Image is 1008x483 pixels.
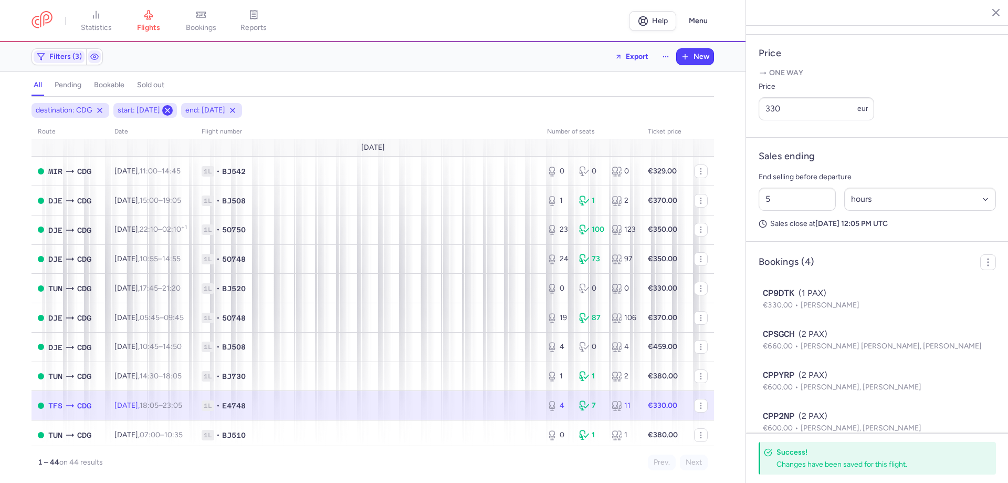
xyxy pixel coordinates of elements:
[114,167,181,176] span: [DATE],
[48,195,62,207] span: DJE
[216,254,220,264] span: •
[612,224,635,235] div: 123
[31,11,52,30] a: CitizenPlane red outlined logo
[547,224,571,235] div: 23
[94,80,124,90] h4: bookable
[186,23,216,33] span: bookings
[181,224,187,231] sup: +1
[612,400,635,411] div: 11
[137,80,164,90] h4: sold out
[162,225,187,234] time: 02:10
[612,342,635,352] div: 4
[77,253,91,265] span: CDG
[541,124,642,140] th: number of seats
[48,312,62,324] span: DJE
[48,224,62,236] span: DJE
[648,342,677,351] strong: €459.00
[759,97,874,120] input: ---
[222,313,246,323] span: 5O748
[31,124,108,140] th: route
[648,284,677,293] strong: €330.00
[195,124,541,140] th: Flight number
[216,283,220,294] span: •
[140,342,182,351] span: –
[34,80,42,90] h4: all
[49,53,82,61] span: Filters (3)
[140,225,158,234] time: 22:10
[202,224,214,235] span: 1L
[216,371,220,382] span: •
[763,301,801,310] span: €330.00
[648,401,677,410] strong: €330.00
[763,369,794,382] span: CPPYRP
[648,225,677,234] strong: €350.00
[77,371,91,382] span: CDG
[677,49,713,65] button: New
[108,124,195,140] th: date
[579,313,603,323] div: 87
[547,400,571,411] div: 4
[763,287,992,300] div: (1 PAX)
[763,410,992,434] button: CPP2NP(2 PAX)€600.00[PERSON_NAME], [PERSON_NAME]
[77,429,91,441] span: CDG
[759,256,814,268] h4: Bookings (4)
[216,400,220,411] span: •
[648,167,677,176] strong: €329.00
[114,313,184,322] span: [DATE],
[612,313,635,323] div: 106
[815,219,888,228] strong: [DATE] 12:05 PM UTC
[612,283,635,294] div: 0
[612,254,635,264] div: 97
[48,342,62,353] span: DJE
[77,195,91,207] span: CDG
[763,287,992,311] button: CP9DTK(1 PAX)€330.00[PERSON_NAME]
[163,401,182,410] time: 23:05
[202,371,214,382] span: 1L
[114,342,182,351] span: [DATE],
[202,430,214,440] span: 1L
[547,371,571,382] div: 1
[140,196,181,205] span: –
[48,400,62,412] span: TFS
[801,424,921,433] span: [PERSON_NAME], [PERSON_NAME]
[140,225,187,234] span: –
[763,287,794,300] span: CP9DTK
[140,254,158,263] time: 10:55
[175,9,227,33] a: bookings
[648,313,677,322] strong: €370.00
[163,372,182,381] time: 18:05
[140,430,160,439] time: 07:00
[77,342,91,353] span: CDG
[114,254,181,263] span: [DATE],
[222,400,246,411] span: E4748
[48,253,62,265] span: DJE
[680,455,708,470] button: Next
[763,369,992,382] div: (2 PAX)
[202,196,214,206] span: 1L
[81,23,112,33] span: statistics
[547,430,571,440] div: 0
[648,455,676,470] button: Prev.
[77,283,91,294] span: CDG
[216,224,220,235] span: •
[801,342,982,351] span: [PERSON_NAME] [PERSON_NAME], [PERSON_NAME]
[763,410,992,423] div: (2 PAX)
[579,430,603,440] div: 1
[694,53,709,61] span: New
[759,80,874,93] label: Price
[222,254,246,264] span: 5O748
[626,53,648,60] span: Export
[222,342,246,352] span: BJ508
[763,410,794,423] span: CPP2NP
[759,188,836,211] input: ##
[801,301,859,310] span: [PERSON_NAME]
[642,124,688,140] th: Ticket price
[162,254,181,263] time: 14:55
[579,342,603,352] div: 0
[216,313,220,323] span: •
[140,430,183,439] span: –
[222,224,246,235] span: 5O750
[162,167,181,176] time: 14:45
[140,342,159,351] time: 10:45
[222,283,246,294] span: BJ520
